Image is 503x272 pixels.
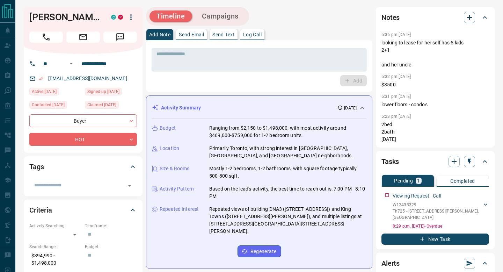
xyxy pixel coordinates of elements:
button: Open [125,181,134,191]
div: Alerts [381,255,489,272]
div: condos.ca [111,15,116,20]
span: Message [103,31,137,43]
p: Log Call [243,32,262,37]
span: Email [66,31,100,43]
p: Viewing Request - Call [393,192,441,200]
p: lower floors - condos [381,101,489,108]
p: Timeframe: [85,223,137,229]
button: Regenerate [238,245,281,257]
p: W12433329 [393,202,482,208]
p: 5:36 pm [DATE] [381,32,411,37]
div: Tasks [381,153,489,170]
p: Budget: [85,244,137,250]
p: Repeated views of building DNA3 ([STREET_ADDRESS]) and King Towns ([STREET_ADDRESS][PERSON_NAME])... [209,206,366,235]
h2: Tasks [381,156,399,167]
button: Timeline [150,10,192,22]
p: 2bed 2bath [DATE] [381,121,489,143]
div: Tue Sep 30 2025 [29,101,81,111]
div: Activity Summary[DATE] [152,101,366,114]
p: Location [160,145,179,152]
div: W12433329Th725 - [STREET_ADDRESS][PERSON_NAME],[GEOGRAPHIC_DATA] [393,200,489,222]
p: Search Range: [29,244,81,250]
p: Repeated Interest [160,206,199,213]
p: 5:32 pm [DATE] [381,74,411,79]
p: Actively Searching: [29,223,81,229]
p: Send Email [179,32,204,37]
p: Th725 - [STREET_ADDRESS][PERSON_NAME] , [GEOGRAPHIC_DATA] [393,208,482,221]
p: $394,990 - $1,498,000 [29,250,81,269]
button: New Task [381,234,489,245]
h2: Tags [29,161,44,172]
p: Primarily Toronto, with strong interest in [GEOGRAPHIC_DATA], [GEOGRAPHIC_DATA], and [GEOGRAPHIC_... [209,145,366,159]
p: Send Text [212,32,235,37]
p: Completed [450,179,475,184]
div: HOT [29,133,137,146]
p: $3500 [381,81,489,88]
p: 1 [417,178,420,183]
p: Budget [160,124,176,132]
h2: Notes [381,12,400,23]
span: Signed up [DATE] [87,88,119,95]
p: 5:23 pm [DATE] [381,114,411,119]
p: 5:31 pm [DATE] [381,94,411,99]
div: property.ca [118,15,123,20]
span: Active [DATE] [32,88,57,95]
p: Pending [394,178,413,183]
button: Open [67,59,75,68]
p: 8:29 p.m. [DATE] - Overdue [393,223,489,229]
svg: Email Verified [38,76,43,81]
span: Call [29,31,63,43]
div: Mon Jul 22 2024 [85,101,137,111]
div: Tags [29,158,137,175]
div: Buyer [29,114,137,127]
span: Claimed [DATE] [87,101,116,108]
p: Based on the lead's activity, the best time to reach out is: 7:00 PM - 8:10 PM [209,185,366,200]
button: Campaigns [195,10,246,22]
p: [DATE] [344,105,357,111]
p: Size & Rooms [160,165,190,172]
p: Activity Pattern [160,185,194,193]
div: Notes [381,9,489,26]
a: [EMAIL_ADDRESS][DOMAIN_NAME] [48,76,127,81]
div: Sat Oct 11 2025 [29,88,81,98]
p: Add Note [149,32,170,37]
p: Ranging from $2,150 to $1,498,000, with most activity around $469,000-$759,000 for 1-2 bedroom un... [209,124,366,139]
p: Mostly 1-2 bedrooms, 1-2 bathrooms, with square footage typically 500-800 sqft. [209,165,366,180]
div: Tue May 05 2020 [85,88,137,98]
div: Criteria [29,202,137,219]
span: Contacted [DATE] [32,101,65,108]
p: Activity Summary [161,104,201,112]
h1: [PERSON_NAME] [29,12,101,23]
h2: Criteria [29,205,52,216]
h2: Alerts [381,258,400,269]
p: looking to lease for her self has 5 kids 2+1 and her uncle [381,39,489,69]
